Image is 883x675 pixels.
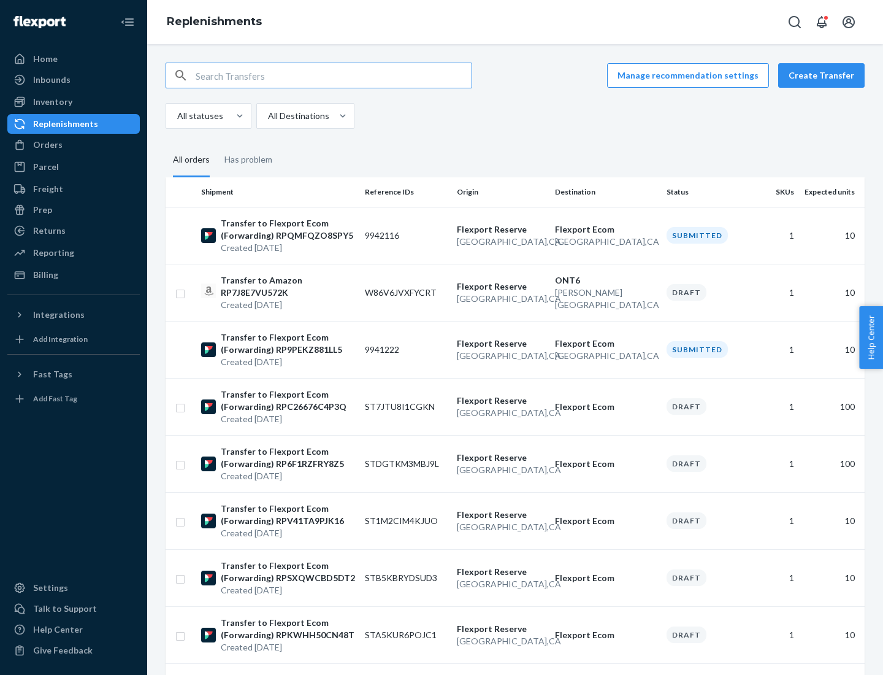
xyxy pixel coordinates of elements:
td: 10 [799,606,865,663]
img: Flexport logo [13,16,66,28]
td: 10 [799,207,865,264]
div: Draft [667,455,706,472]
td: 1 [753,606,799,663]
th: Status [662,177,754,207]
p: Created [DATE] [221,413,355,425]
p: Flexport Reserve [457,337,545,350]
td: STB5KBRYDSUD3 [360,549,452,606]
div: Parcel [33,161,59,173]
p: [GEOGRAPHIC_DATA] , CA [457,407,545,419]
button: Create Transfer [778,63,865,88]
p: [PERSON_NAME][GEOGRAPHIC_DATA] , CA [555,287,657,311]
p: Transfer to Amazon RP7J8E7VU572K [221,274,355,299]
div: Orders [33,139,63,151]
div: Inbounds [33,74,71,86]
p: Flexport Ecom [555,515,657,527]
a: Inventory [7,92,140,112]
p: Flexport Reserve [457,280,545,293]
div: Draft [667,569,706,586]
a: Help Center [7,620,140,639]
p: Flexport Ecom [555,401,657,413]
div: Has problem [224,144,272,175]
td: 1 [753,378,799,435]
th: Origin [452,177,550,207]
button: Open Search Box [782,10,807,34]
p: Flexport Reserve [457,566,545,578]
ol: breadcrumbs [157,4,272,40]
p: Created [DATE] [221,584,355,596]
td: 10 [799,264,865,321]
div: All orders [173,144,210,177]
td: 1 [753,264,799,321]
button: Integrations [7,305,140,325]
button: Help Center [859,306,883,369]
div: All statuses [177,110,223,122]
div: Submitted [667,227,728,244]
input: All statuses [176,110,177,122]
div: Add Fast Tag [33,393,77,404]
button: Fast Tags [7,364,140,384]
td: 100 [799,378,865,435]
td: 9941222 [360,321,452,378]
th: SKUs [753,177,799,207]
div: Draft [667,512,706,529]
a: Add Integration [7,330,140,349]
p: Created [DATE] [221,356,355,368]
a: Prep [7,200,140,220]
div: Settings [33,582,68,594]
td: STA5KUR6POJC1 [360,606,452,663]
td: ST7JTU8I1CGKN [360,378,452,435]
a: Freight [7,179,140,199]
td: 9942116 [360,207,452,264]
div: Draft [667,284,706,301]
div: Fast Tags [33,368,72,380]
td: 10 [799,492,865,549]
p: [GEOGRAPHIC_DATA] , CA [457,464,545,476]
th: Destination [550,177,662,207]
p: [GEOGRAPHIC_DATA] , CA [457,293,545,305]
p: Flexport Reserve [457,395,545,407]
p: Transfer to Flexport Ecom (Forwarding) RPQMFQZO8SPY5 [221,217,355,242]
p: ONT6 [555,274,657,287]
p: [GEOGRAPHIC_DATA] , CA [555,350,657,362]
a: Inbounds [7,70,140,90]
p: Created [DATE] [221,641,355,654]
input: Search Transfers [196,63,472,88]
th: Reference IDs [360,177,452,207]
p: Flexport Ecom [555,629,657,641]
a: Settings [7,578,140,598]
p: Created [DATE] [221,470,355,482]
td: ST1M2CIM4KJUO [360,492,452,549]
td: 10 [799,549,865,606]
a: Home [7,49,140,69]
a: Reporting [7,243,140,263]
td: 1 [753,492,799,549]
p: Flexport Ecom [555,458,657,470]
p: Transfer to Flexport Ecom (Forwarding) RPSXQWCBD5DT2 [221,560,355,584]
p: Created [DATE] [221,527,355,539]
td: 1 [753,207,799,264]
p: Flexport Ecom [555,223,657,236]
p: [GEOGRAPHIC_DATA] , CA [457,236,545,248]
input: All Destinations [267,110,268,122]
div: Talk to Support [33,603,97,615]
div: Give Feedback [33,644,93,657]
td: 1 [753,549,799,606]
p: Transfer to Flexport Ecom (Forwarding) RPV41TA9PJK16 [221,503,355,527]
p: Created [DATE] [221,299,355,311]
p: Transfer to Flexport Ecom (Forwarding) RP9PEKZ881LL5 [221,331,355,356]
p: Flexport Reserve [457,509,545,521]
div: Help Center [33,623,83,636]
button: Close Navigation [115,10,140,34]
a: Billing [7,265,140,285]
div: Returns [33,225,66,237]
a: Orders [7,135,140,155]
p: Flexport Ecom [555,572,657,584]
td: 100 [799,435,865,492]
p: [GEOGRAPHIC_DATA] , CA [555,236,657,248]
div: All Destinations [268,110,329,122]
div: Home [33,53,58,65]
div: Inventory [33,96,72,108]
